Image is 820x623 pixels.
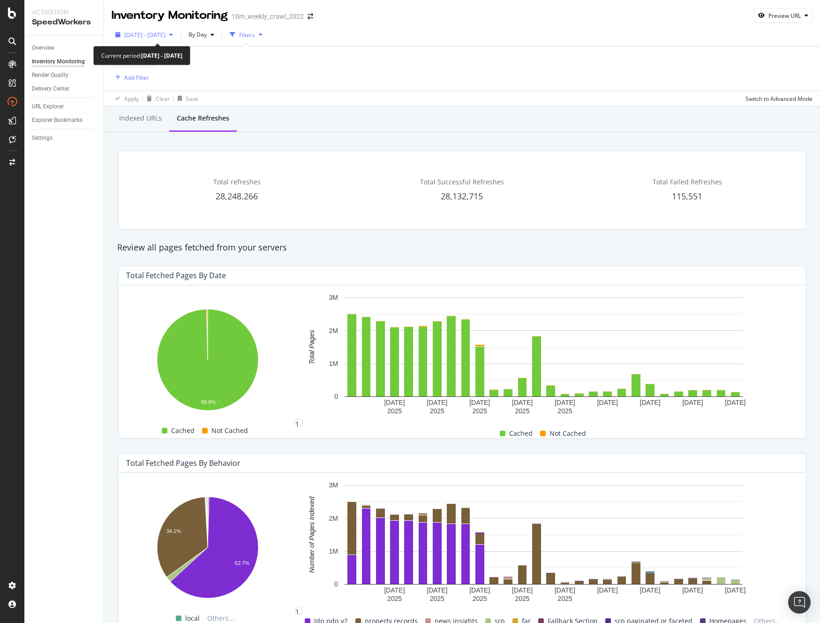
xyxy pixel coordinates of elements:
text: [DATE] [683,586,703,594]
button: Switch to Advanced Mode [742,91,812,106]
text: Number of Pages Indexed [308,496,316,573]
button: Apply [112,91,139,106]
span: 28,248,266 [216,190,258,202]
div: Switch to Advanced Mode [745,95,812,103]
text: [DATE] [384,586,405,594]
text: 2025 [558,595,572,602]
a: Render Quality [32,70,97,80]
text: [DATE] [512,586,533,594]
div: Overview [32,43,54,53]
div: Inventory Monitoring [112,8,228,23]
span: Total Failed Refreshes [653,177,722,186]
text: [DATE] [597,399,618,406]
button: Add Filter [112,72,149,83]
text: 2M [329,515,338,522]
text: [DATE] [469,399,490,406]
text: [DATE] [725,586,746,594]
a: Overview [32,43,97,53]
text: [DATE] [469,586,490,594]
text: 2M [329,327,338,334]
div: Inventory Monitoring [32,57,85,67]
text: [DATE] [725,399,746,406]
text: 1M [329,360,338,367]
div: Add Filter [124,74,149,82]
text: [DATE] [427,399,448,406]
div: Delivery Center [32,84,69,94]
text: 2025 [430,407,444,415]
div: Total Fetched Pages by Behavior [126,458,241,468]
text: [DATE] [597,586,618,594]
span: [DATE] - [DATE] [124,31,166,39]
text: 2025 [515,595,530,602]
text: 2025 [515,407,530,415]
div: Preview URL [768,12,801,20]
text: [DATE] [384,399,405,406]
text: 2025 [473,595,487,602]
div: Total Fetched Pages by Date [126,271,226,280]
div: Settings [32,133,53,143]
div: Cache refreshes [177,114,229,123]
text: 1M [329,547,338,555]
svg: A chart. [295,293,792,417]
text: [DATE] [512,399,533,406]
span: By Day [185,30,207,38]
div: Activation [32,8,96,17]
div: SpeedWorkers [32,17,96,28]
div: arrow-right-arrow-left [308,13,313,20]
text: 3M [329,481,338,489]
button: [DATE] - [DATE] [112,27,177,42]
span: Not Cached [549,428,586,439]
text: 62.7% [235,560,249,566]
text: Total Pages [308,330,316,364]
span: Cached [509,428,533,439]
div: 1 [295,419,302,426]
div: Save [186,95,198,103]
a: Delivery Center [32,84,97,94]
button: Clear [143,91,170,106]
text: 99.6% [201,399,216,405]
a: Settings [32,133,97,143]
div: Review all pages fetched from your servers [113,242,812,254]
text: 2025 [558,407,572,415]
span: Total refreshes [213,177,261,186]
button: Filters [226,27,266,42]
svg: A chart. [126,304,290,417]
svg: A chart. [126,492,290,605]
div: Filters [239,31,255,39]
a: Explorer Bookmarks [32,115,97,125]
div: 10m_weekly_crawl_2022 [232,12,304,21]
div: 1 [295,607,302,614]
text: [DATE] [427,586,448,594]
text: 0 [334,580,338,588]
span: Cached [171,425,195,436]
span: Not Cached [211,425,248,436]
a: Inventory Monitoring [32,57,97,67]
text: 2025 [387,407,402,415]
span: 28,132,715 [441,190,483,202]
a: URL Explorer [32,102,97,112]
button: By Day [185,27,218,42]
text: [DATE] [555,399,575,406]
span: 115,551 [672,190,702,202]
span: Total Successful Refreshes [420,177,504,186]
svg: A chart. [295,480,792,605]
div: Render Quality [32,70,68,80]
text: 3M [329,294,338,301]
b: [DATE] - [DATE] [141,52,182,60]
div: Explorer Bookmarks [32,115,83,125]
div: Clear [156,95,170,103]
text: [DATE] [555,586,575,594]
text: [DATE] [683,399,703,406]
div: Indexed URLs [119,114,162,123]
text: [DATE] [640,586,661,594]
text: 2025 [473,407,487,415]
div: Current period: [101,50,182,61]
text: 34.1% [166,528,181,534]
text: 2025 [430,595,444,602]
text: 2025 [387,595,402,602]
div: Apply [124,95,139,103]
